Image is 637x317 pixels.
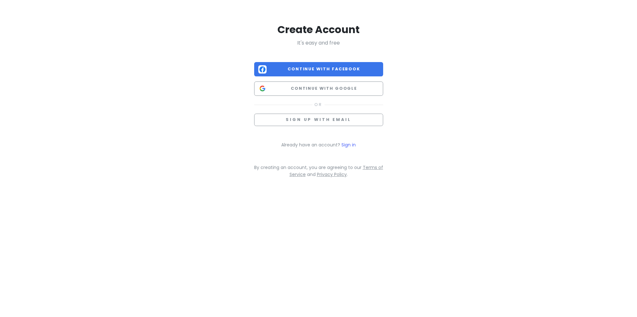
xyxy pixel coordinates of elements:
[290,164,383,178] a: Terms of Service
[341,142,356,148] a: Sign in
[269,66,379,72] span: Continue with Facebook
[317,171,347,178] a: Privacy Policy
[254,62,383,76] button: Continue with Facebook
[254,81,383,96] button: Continue with Google
[269,85,379,92] span: Continue with Google
[254,141,383,148] p: Already have an account?
[254,114,383,126] button: Sign up with email
[258,84,267,93] img: Google logo
[286,117,351,122] span: Sign up with email
[254,39,383,47] p: It's easy and free
[254,23,383,36] h2: Create Account
[258,65,267,74] img: Facebook logo
[254,164,383,178] p: By creating an account, you are agreeing to our and .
